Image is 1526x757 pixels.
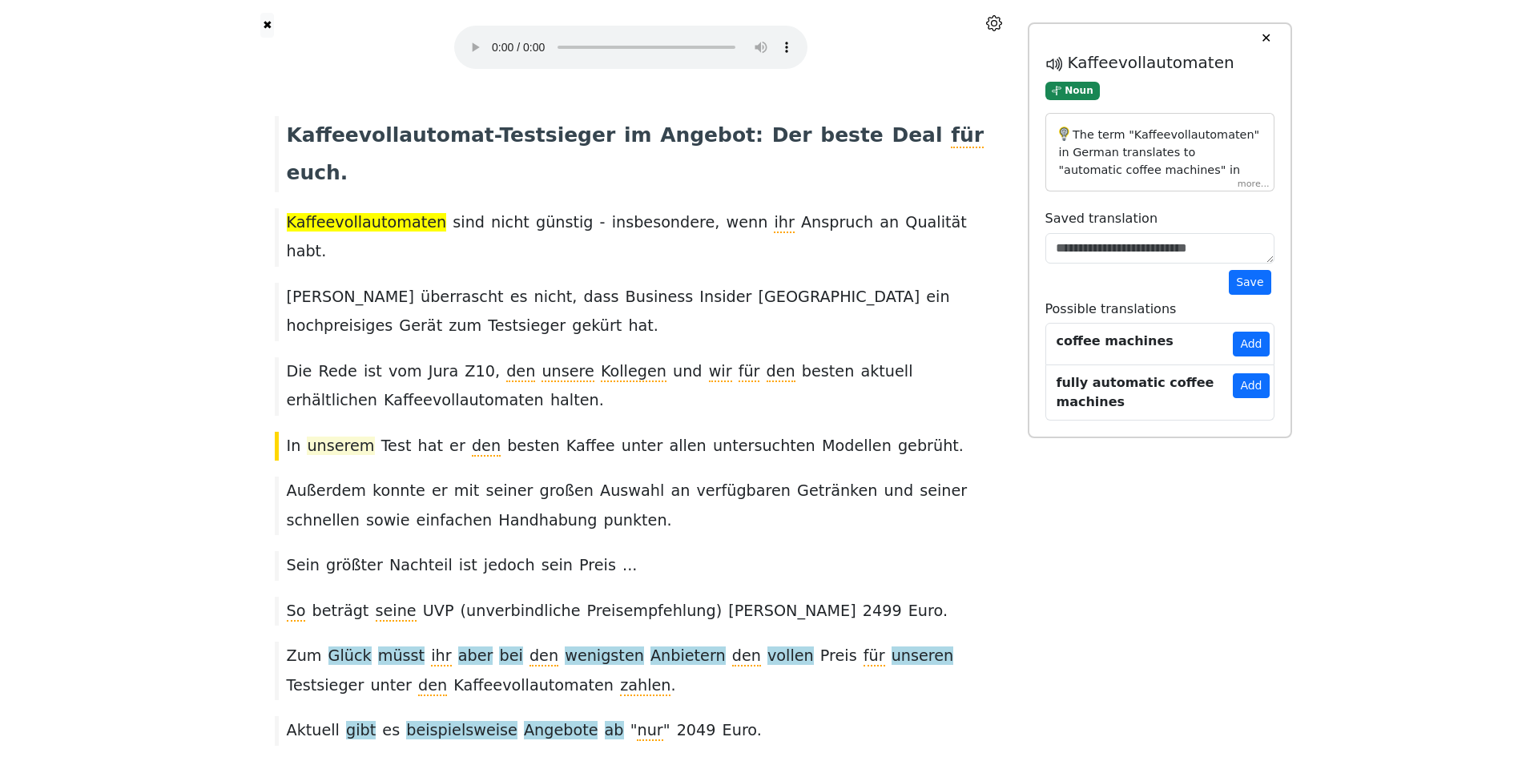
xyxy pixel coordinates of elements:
[287,721,340,739] span: Aktuell
[905,213,967,232] span: Qualität
[346,721,376,741] span: gibt
[716,602,723,622] span: )
[287,213,447,232] span: Kaffeevollautomaten
[524,721,598,741] span: Angebote
[723,721,757,739] span: Euro
[417,511,493,529] span: einfachen
[389,362,422,381] span: vom
[432,481,448,500] span: er
[600,213,606,233] span: -
[820,123,884,147] span: beste
[1233,373,1269,398] button: Add
[715,213,719,233] span: ,
[739,362,760,382] span: für
[863,602,902,622] span: 2499
[709,362,732,382] span: wir
[540,481,594,500] span: großen
[260,13,274,38] button: ✖
[605,721,624,741] span: ab
[326,556,383,574] span: größter
[1045,211,1274,226] h6: Saved translation
[802,362,854,381] span: besten
[660,123,755,147] span: Angebot
[287,362,312,381] span: Die
[499,646,522,666] span: bei
[572,288,577,308] span: ,
[418,437,443,455] span: hat
[774,213,794,233] span: ihr
[566,437,615,455] span: Kaffee
[1045,53,1274,74] h5: Kaffeevollautomaten
[600,481,664,500] span: Auswahl
[453,676,614,695] span: Kaffeevollautomaten
[630,721,638,741] span: "
[287,391,377,409] span: erhältlichen
[370,676,412,695] span: unter
[484,556,535,574] span: jedoch
[757,721,762,741] span: .
[465,362,495,382] span: Z10
[713,437,815,455] span: untersuchten
[321,242,326,262] span: .
[458,646,493,666] span: aber
[510,288,528,306] span: es
[542,556,573,574] span: sein
[498,511,597,529] span: Handhabung
[959,437,964,457] span: .
[758,288,920,306] span: [GEOGRAPHIC_DATA]
[572,316,622,335] span: gekürt
[542,362,594,382] span: unsere
[1229,270,1270,295] button: Save
[767,362,795,382] span: den
[667,511,672,531] span: .
[663,721,670,741] span: "
[449,437,465,455] span: er
[1045,301,1274,316] h6: Possible translations
[696,481,791,500] span: verfügbaren
[550,391,599,409] span: halten
[459,556,477,574] span: ist
[1059,127,1261,508] p: The term "Kaffeevollautomaten" in German translates to "automatic coffee machines" in English. It...
[418,676,447,696] span: den
[624,123,652,147] span: im
[287,242,322,260] span: habt
[884,481,914,500] span: und
[603,511,666,529] span: punkten
[287,556,320,574] span: Sein
[860,362,912,381] span: aktuell
[565,646,644,666] span: wenigsten
[892,646,954,666] span: unseren
[732,646,761,666] span: den
[1233,332,1269,356] button: Add
[529,646,558,666] span: den
[1059,127,1069,142] img: ai-brain-3.49b4ec7e03f3752d44d9.png
[620,676,670,696] span: zahlen
[728,602,856,620] span: [PERSON_NAME]
[599,391,604,411] span: .
[421,288,504,306] span: überrascht
[926,288,949,306] span: ein
[727,213,768,232] span: wenn
[820,646,857,665] span: Preis
[340,161,348,186] span: .
[908,602,943,620] span: Euro
[1045,82,1101,100] span: Noun
[384,391,544,409] span: Kaffeevollautomaten
[287,161,340,184] span: euch
[382,721,400,739] span: es
[579,556,616,574] span: Preis
[507,437,559,455] span: besten
[880,213,899,232] span: an
[626,288,694,306] span: Business
[485,481,533,500] span: seiner
[376,602,417,622] span: seine
[587,602,716,620] span: Preisempfehlung
[767,646,814,666] span: vollen
[898,437,959,455] span: gebrüht
[287,123,616,148] span: Kaffeevollautomat-Testsieger
[423,602,454,620] span: UVP
[372,481,425,500] span: konnte
[943,602,948,622] span: .
[429,362,458,381] span: Jura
